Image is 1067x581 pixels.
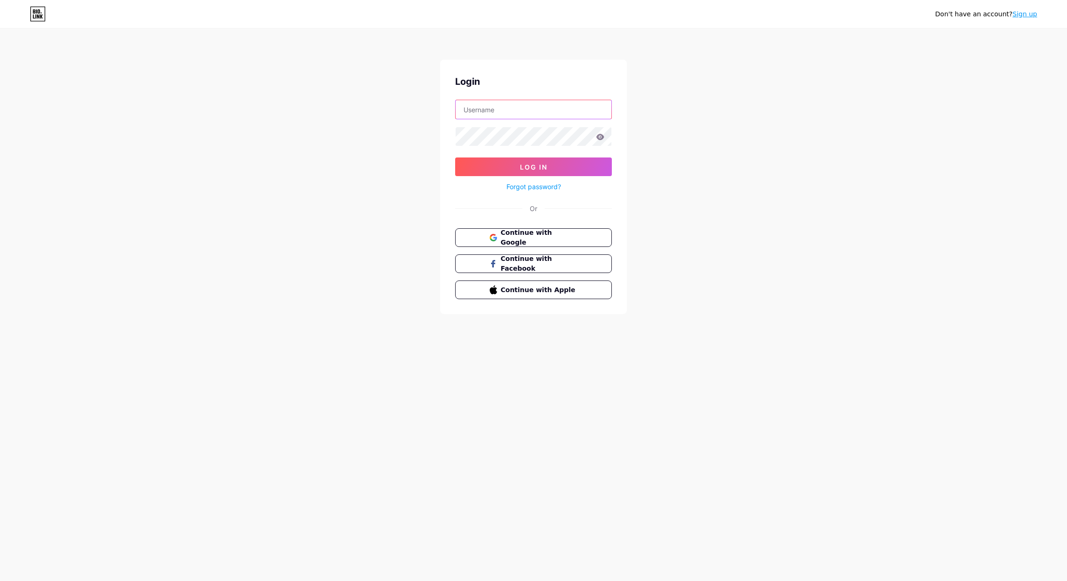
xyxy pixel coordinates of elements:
[456,100,611,119] input: Username
[455,280,612,299] button: Continue with Apple
[1012,10,1037,18] a: Sign up
[501,285,578,295] span: Continue with Apple
[455,75,612,89] div: Login
[506,182,561,191] a: Forgot password?
[455,254,612,273] button: Continue with Facebook
[501,254,578,273] span: Continue with Facebook
[455,228,612,247] button: Continue with Google
[530,204,537,213] div: Or
[455,157,612,176] button: Log In
[520,163,547,171] span: Log In
[935,9,1037,19] div: Don't have an account?
[501,228,578,247] span: Continue with Google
